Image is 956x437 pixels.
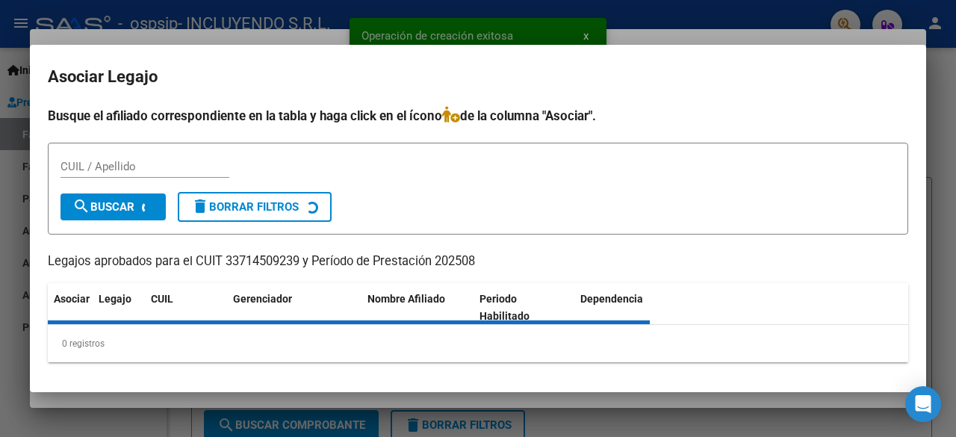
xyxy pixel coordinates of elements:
datatable-header-cell: Asociar [48,283,93,332]
p: Legajos aprobados para el CUIT 33714509239 y Período de Prestación 202508 [48,252,908,271]
datatable-header-cell: Gerenciador [227,283,361,332]
span: Asociar [54,293,90,305]
div: Open Intercom Messenger [905,386,941,422]
mat-icon: delete [191,197,209,215]
div: 0 registros [48,325,908,362]
datatable-header-cell: Periodo Habilitado [474,283,574,332]
datatable-header-cell: CUIL [145,283,227,332]
h4: Busque el afiliado correspondiente en la tabla y haga click en el ícono de la columna "Asociar". [48,106,908,125]
datatable-header-cell: Dependencia [574,283,686,332]
span: Periodo Habilitado [479,293,530,322]
h2: Asociar Legajo [48,63,908,91]
span: Dependencia [580,293,643,305]
datatable-header-cell: Nombre Afiliado [361,283,474,332]
span: Borrar Filtros [191,200,299,214]
span: Legajo [99,293,131,305]
span: CUIL [151,293,173,305]
span: Buscar [72,200,134,214]
datatable-header-cell: Legajo [93,283,145,332]
span: Gerenciador [233,293,292,305]
mat-icon: search [72,197,90,215]
span: Nombre Afiliado [367,293,445,305]
button: Borrar Filtros [178,192,332,222]
button: Buscar [60,193,166,220]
